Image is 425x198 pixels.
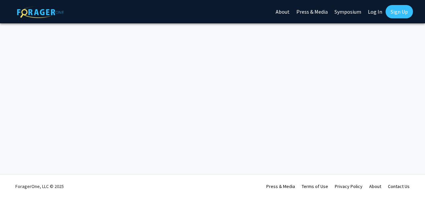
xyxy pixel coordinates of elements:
a: Sign Up [386,5,413,18]
a: Contact Us [388,183,410,189]
a: Privacy Policy [335,183,363,189]
img: ForagerOne Logo [17,6,64,18]
a: Press & Media [266,183,295,189]
div: ForagerOne, LLC © 2025 [15,175,64,198]
a: About [369,183,381,189]
a: Terms of Use [302,183,328,189]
